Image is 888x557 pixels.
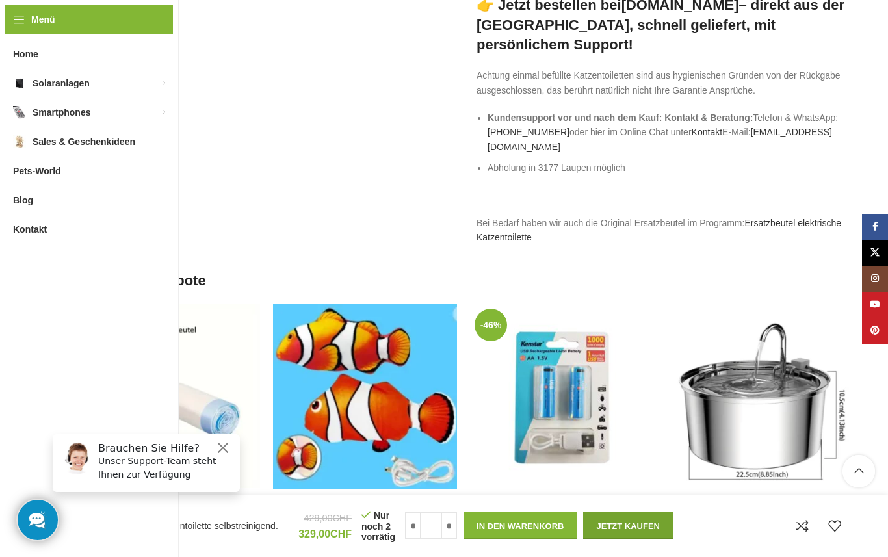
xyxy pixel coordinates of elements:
a: YouTube Social Link [862,292,888,318]
a: Zappelfisch – Das interaktive Katzenspielzeug [273,304,457,489]
span: Blog [13,188,33,212]
span: Sales & Geschenkideen [33,130,135,153]
span: Smartphones [33,101,90,124]
bdi: 429,00 [304,513,352,523]
input: Produktmenge [421,512,441,539]
p: Nur noch 2 vorrätig [361,510,395,543]
a: [EMAIL_ADDRESS][DOMAIN_NAME] [488,127,832,151]
p: Achtung einmal befüllte Katzentoiletten sind aus hygienischen Gründen von der Rückgabe ausgeschlo... [477,68,851,97]
img: Solaranlagen [13,77,26,90]
a: Katzenbrunnen [667,304,851,488]
a: X Social Link [862,240,888,266]
a: Akku-Batterien USB-C Doppelpack [470,304,654,487]
a: Scroll to top button [842,455,875,487]
img: Smartphones [13,106,26,119]
img: Sales & Geschenkideen [13,135,26,148]
li: Telefon & WhatsApp: oder hier im Online Chat unter E-Mail: [488,110,851,154]
span: Kontakt [13,218,47,241]
button: Close [173,16,189,32]
a: Kontakt [692,127,722,137]
span: Solaranlagen [33,71,90,95]
button: Jetzt kaufen [583,512,673,539]
p: Bei Bedarf haben wir auch die Original Ersatzbeutel im Programm: [477,216,851,245]
span: CHF [332,513,352,523]
a: Facebook Social Link [862,214,888,240]
a: Instagram Social Link [862,266,888,292]
h6: Brauchen Sie Hilfe? [56,18,190,31]
span: Home [13,42,38,66]
p: Unser Support-Team steht Ihnen zur Verfügung [56,31,190,58]
bdi: 329,00 [298,528,352,539]
span: Pets-World [13,159,61,183]
span: CHF [330,528,352,539]
a: Pinterest Social Link [862,318,888,344]
span: -46% [475,309,507,341]
h4: Smarte Katzentoilette selbstreinigend. [125,520,289,533]
strong: Kundensupport vor und nach dem Kauf: [488,112,662,123]
span: Menü [31,12,55,27]
li: Abholung in 3177 Laupen möglich [488,161,851,175]
a: [GEOGRAPHIC_DATA] [712,495,807,505]
img: Customer service [18,18,51,51]
a: [PHONE_NUMBER] [488,127,569,137]
button: In den Warenkorb [464,512,577,539]
strong: Kontakt & Beratung: [664,112,753,123]
a: Akku-Batterien USB-C Doppelpack [491,493,633,504]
